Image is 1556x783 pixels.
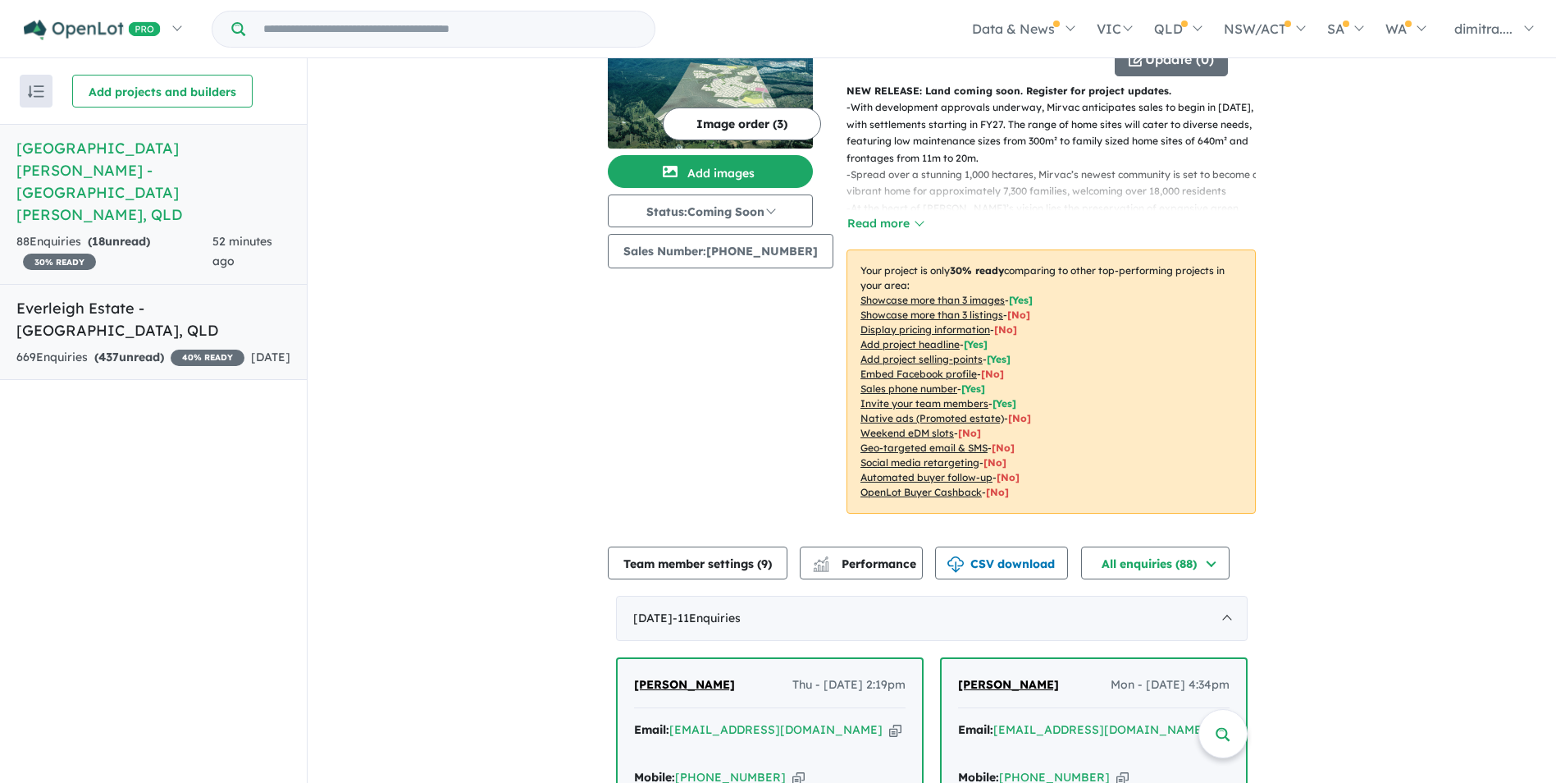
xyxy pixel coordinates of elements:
p: NEW RELEASE: Land coming soon. Register for project updates. [846,83,1256,99]
span: - 11 Enquir ies [673,611,741,625]
button: Team member settings (9) [608,547,787,579]
button: Status:Coming Soon [608,195,813,227]
strong: ( unread) [88,234,150,249]
button: Update (0) [1115,43,1228,76]
button: Read more [846,214,924,233]
span: 40 % READY [171,350,244,366]
span: [ Yes ] [961,382,985,395]
div: 88 Enquir ies [16,232,212,272]
span: [ Yes ] [964,338,988,350]
u: Social media retargeting [860,456,979,469]
button: Add images [608,155,813,188]
u: Native ads (Promoted estate) [860,412,1004,424]
span: Thu - [DATE] 2:19pm [792,675,906,695]
span: dimitra.... [1454,21,1513,37]
span: 30 % READY [23,254,96,270]
div: 669 Enquir ies [16,348,244,368]
button: Add projects and builders [72,75,253,108]
img: Openlot PRO Logo White [24,20,161,40]
span: 9 [761,556,768,571]
u: Automated buyer follow-up [860,471,992,483]
span: [ No ] [1007,309,1030,321]
img: bar-chart.svg [813,561,829,572]
u: Add project selling-points [860,353,983,365]
a: [EMAIL_ADDRESS][DOMAIN_NAME] [669,722,883,737]
p: Your project is only comparing to other top-performing projects in your area: - - - - - - - - - -... [846,250,1256,514]
b: 30 % ready [950,264,1004,277]
button: All enquiries (88) [1081,547,1230,579]
u: Add project headline [860,338,960,350]
p: - With development approvals underway, Mirvac anticipates sales to begin in [DATE], with settleme... [846,99,1269,167]
a: [EMAIL_ADDRESS][DOMAIN_NAME] [993,722,1207,737]
u: OpenLot Buyer Cashback [860,486,982,498]
u: Display pricing information [860,323,990,336]
strong: ( unread) [94,350,164,364]
h5: [GEOGRAPHIC_DATA][PERSON_NAME] - [GEOGRAPHIC_DATA][PERSON_NAME] , QLD [16,137,290,226]
button: CSV download [935,547,1068,579]
button: Performance [800,547,923,579]
span: [ No ] [994,323,1017,336]
u: Showcase more than 3 images [860,294,1005,306]
img: line-chart.svg [814,556,828,565]
span: Mon - [DATE] 4:34pm [1111,675,1230,695]
a: [PERSON_NAME] [634,675,735,695]
div: [DATE] [616,596,1248,642]
p: - At the heart of [PERSON_NAME]’s vision lies the preservation of expansive green corridors and c... [846,200,1269,268]
span: 52 minutes ago [212,234,272,268]
span: [ Yes ] [1009,294,1033,306]
p: - Spread over a stunning 1,000 hectares, Mirvac’s newest community is set to become a vibrant hom... [846,167,1269,200]
span: [ Yes ] [987,353,1011,365]
strong: Email: [958,722,993,737]
span: [No] [992,442,1015,454]
button: Image order (3) [663,108,821,140]
u: Embed Facebook profile [860,368,977,380]
img: Monarch Glen Estate - Monarch Glen [608,25,813,149]
span: 18 [92,234,105,249]
u: Geo-targeted email & SMS [860,442,988,454]
span: [PERSON_NAME] [634,677,735,692]
u: Showcase more than 3 listings [860,309,1003,321]
span: [No] [983,456,1006,469]
button: Copy [889,721,901,739]
span: [No] [958,427,981,439]
u: Sales phone number [860,382,957,395]
input: Try estate name, suburb, builder or developer [249,11,651,47]
strong: Email: [634,722,669,737]
u: Weekend eDM slots [860,427,954,439]
span: [No] [1008,412,1031,424]
h5: Everleigh Estate - [GEOGRAPHIC_DATA] , QLD [16,297,290,341]
u: Invite your team members [860,397,988,410]
a: [PERSON_NAME] [958,675,1059,695]
button: Sales Number:[PHONE_NUMBER] [608,234,833,268]
span: [DATE] [251,350,290,364]
span: 437 [98,350,119,364]
img: download icon [947,556,964,573]
span: [ No ] [981,368,1004,380]
span: [No] [986,486,1009,498]
img: sort.svg [28,85,44,98]
span: [PERSON_NAME] [958,677,1059,692]
span: Performance [815,556,916,571]
span: [No] [997,471,1020,483]
span: [ Yes ] [992,397,1016,410]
